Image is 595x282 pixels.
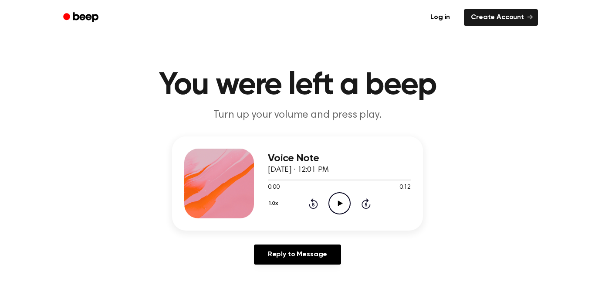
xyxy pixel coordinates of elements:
[399,183,411,192] span: 0:12
[130,108,465,122] p: Turn up your volume and press play.
[74,70,521,101] h1: You were left a beep
[57,9,106,26] a: Beep
[254,245,341,265] a: Reply to Message
[268,166,329,174] span: [DATE] · 12:01 PM
[422,7,459,27] a: Log in
[464,9,538,26] a: Create Account
[268,196,281,211] button: 1.0x
[268,183,279,192] span: 0:00
[268,153,411,164] h3: Voice Note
